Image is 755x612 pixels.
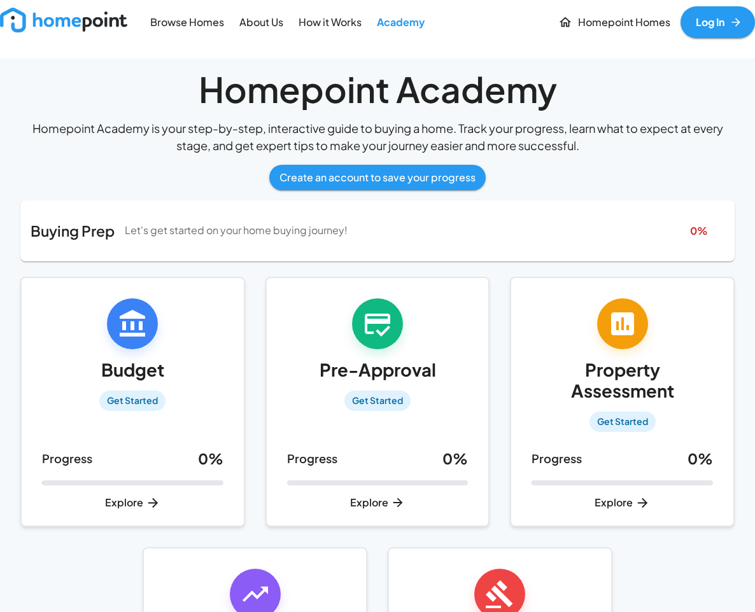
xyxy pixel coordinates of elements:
[690,226,708,236] div: 0 %
[442,447,468,471] h6: 0 %
[150,15,224,30] p: Browse Homes
[287,450,337,467] p: Progress
[198,447,223,471] h6: 0 %
[532,359,713,401] h5: Property Assessment
[578,15,670,30] p: Homepoint Homes
[42,496,223,510] p: Explore
[42,450,92,467] p: Progress
[31,219,115,243] h6: Buying Prep
[234,8,288,36] a: About Us
[372,8,430,36] a: Academy
[553,6,675,38] a: Homepoint Homes
[532,450,582,467] p: Progress
[287,496,469,510] p: Explore
[20,69,735,109] h3: Homepoint Academy
[125,223,348,238] p: Let's get started on your home buying journey!
[681,6,755,38] a: Log In
[145,8,229,36] a: Browse Homes
[320,359,436,380] h5: Pre-Approval
[589,415,656,428] span: Get Started
[239,15,283,30] p: About Us
[377,15,425,30] p: Academy
[293,8,367,36] a: How it Works
[269,165,486,190] button: Create an account to save your progress
[99,359,166,380] h5: Budget
[299,15,362,30] p: How it Works
[99,394,166,407] span: Get Started
[532,496,713,510] p: Explore
[344,394,411,407] span: Get Started
[20,120,735,155] p: Homepoint Academy is your step-by-step, interactive guide to buying a home. Track your progress, ...
[688,447,713,471] h6: 0 %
